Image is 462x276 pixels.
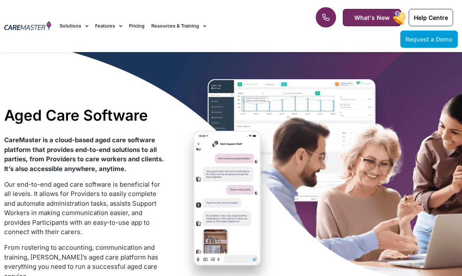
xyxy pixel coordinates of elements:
[4,106,167,124] h1: Aged Care Software
[414,14,448,21] span: Help Centre
[343,9,401,26] a: What's New
[354,14,390,21] span: What's New
[409,9,453,26] a: Help Centre
[400,30,458,48] a: Request a Demo
[129,12,145,40] a: Pricing
[4,180,160,236] span: Our end-to-end aged care software is beneficial for all levels. It allows for Providers to easily...
[4,136,164,173] strong: CareMaster is a cloud-based aged care software platform that provides end-to-end solutions to all...
[151,12,206,40] a: Resources & Training
[95,12,122,40] a: Features
[4,21,51,31] img: CareMaster Logo
[60,12,295,40] nav: Menu
[405,36,453,43] span: Request a Demo
[60,12,88,40] a: Solutions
